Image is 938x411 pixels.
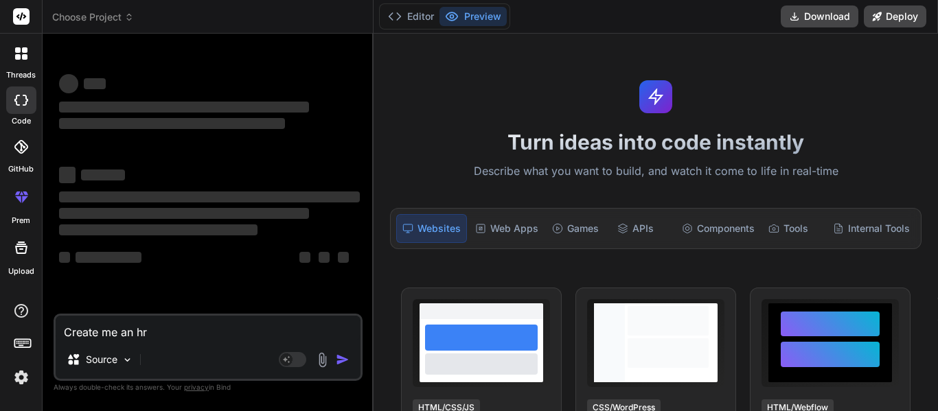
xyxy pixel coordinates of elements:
[470,214,544,243] div: Web Apps
[59,167,76,183] span: ‌
[660,299,719,313] span: View Prompt
[59,102,309,113] span: ‌
[8,266,34,277] label: Upload
[485,299,545,313] span: View Prompt
[827,214,915,243] div: Internal Tools
[12,215,30,226] label: prem
[59,118,285,129] span: ‌
[8,163,34,175] label: GitHub
[763,214,825,243] div: Tools
[382,163,930,180] p: Describe what you want to build, and watch it come to life in real-time
[834,299,893,313] span: View Prompt
[382,7,439,26] button: Editor
[52,10,134,24] span: Choose Project
[338,252,349,263] span: ‌
[59,208,309,219] span: ‌
[56,316,361,340] textarea: Create me an hr
[382,130,930,154] h1: Turn ideas into code instantly
[54,381,363,394] p: Always double-check its answers. Your in Bind
[59,191,360,202] span: ‌
[10,366,33,389] img: settings
[84,78,106,89] span: ‌
[59,74,78,93] span: ‌
[396,214,467,243] div: Websites
[59,224,258,235] span: ‌
[864,5,926,27] button: Deploy
[781,5,858,27] button: Download
[59,252,70,263] span: ‌
[547,214,608,243] div: Games
[6,69,36,81] label: threads
[336,353,350,366] img: icon
[76,252,141,263] span: ‌
[86,353,117,366] p: Source
[184,383,209,391] span: privacy
[314,352,330,368] img: attachment
[439,7,507,26] button: Preview
[81,169,125,180] span: ‌
[299,252,310,263] span: ‌
[676,214,760,243] div: Components
[12,115,31,127] label: code
[122,354,133,366] img: Pick Models
[612,214,674,243] div: APIs
[319,252,330,263] span: ‌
